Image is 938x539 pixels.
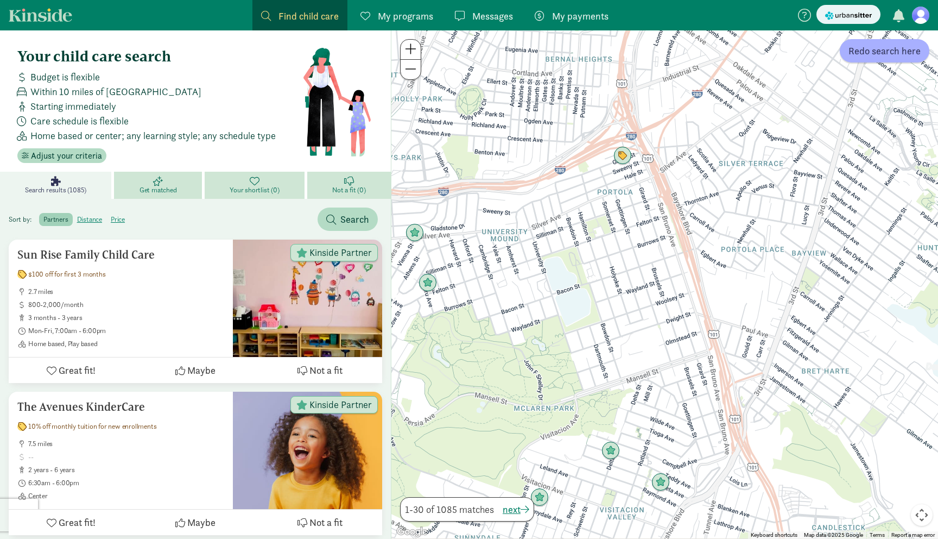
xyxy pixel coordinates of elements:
button: Maybe [133,358,257,383]
a: Get matched [114,172,204,199]
span: 2 years - 6 years [28,466,224,474]
a: Report a map error [891,532,935,538]
span: Adjust your criteria [31,149,102,162]
span: Not a fit (0) [332,186,365,195]
span: 2.7 miles [28,287,224,296]
span: Center [28,492,224,500]
button: Great fit! [9,510,133,535]
button: Redo search here [840,39,929,62]
span: My programs [378,9,433,23]
div: Click to see details [419,274,437,292]
span: Not a fit [309,515,343,530]
span: 10% off monthly tuition for new enrollments [28,422,156,431]
span: Kinside Partner [309,400,372,410]
span: Messages [472,9,513,23]
span: 6:30am - 6:00pm [28,479,224,487]
button: Keyboard shortcuts [751,531,797,539]
span: 1-30 of 1085 matches [405,502,494,517]
span: 800-2,000/month [28,300,224,309]
button: Great fit! [9,358,133,383]
button: Search [318,208,378,231]
span: Redo search here [848,43,921,58]
button: Adjust your criteria [17,148,106,164]
span: Find child care [278,9,339,23]
h5: Sun Rise Family Child Care [17,248,224,261]
h4: Your child care search [17,48,302,65]
span: Great fit! [59,363,96,378]
div: Click to see details [613,147,632,165]
span: Map data ©2025 Google [804,532,863,538]
button: next [503,502,529,517]
a: Open this area in Google Maps (opens a new window) [394,525,430,539]
a: Kinside [9,8,72,22]
h5: The Avenues KinderCare [17,400,224,413]
a: Terms (opens in new tab) [870,532,885,538]
img: urbansitter_logo_small.svg [825,10,872,21]
label: price [106,213,129,226]
button: Maybe [133,510,257,535]
span: Get matched [140,186,177,195]
img: Google [394,525,430,539]
a: Not a fit (0) [307,172,391,199]
div: Click to see details [601,442,620,460]
span: $100 off for first 3 months [28,270,106,279]
span: Your shortlist (0) [230,186,279,195]
div: Click to see details [651,473,670,492]
span: 7.5 miles [28,440,224,448]
span: Budget is flexible [30,70,100,84]
span: Search results (1085) [25,186,86,195]
div: Click to see details [530,488,549,507]
span: Maybe [187,515,216,530]
span: Kinside Partner [309,248,372,258]
span: Home based or center; any learning style; any schedule type [30,128,276,143]
span: Maybe [187,363,216,378]
span: 3 months - 3 years [28,314,224,322]
a: Your shortlist (0) [205,172,307,199]
span: Within 10 miles of [GEOGRAPHIC_DATA] [30,84,201,99]
span: Search [340,212,369,227]
button: Not a fit [258,510,382,535]
span: Care schedule is flexible [30,114,129,128]
span: My payments [552,9,609,23]
span: Sort by: [9,215,37,224]
label: distance [73,213,106,226]
span: Great fit! [59,515,96,530]
div: Click to see details [405,224,424,242]
span: Home based, Play based [28,340,224,348]
button: Not a fit [258,358,382,383]
span: Starting immediately [30,99,116,114]
span: Not a fit [309,363,343,378]
label: partners [39,213,72,226]
span: Mon-Fri, 7:00am - 6:00pm [28,327,224,335]
button: Map camera controls [911,504,933,526]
